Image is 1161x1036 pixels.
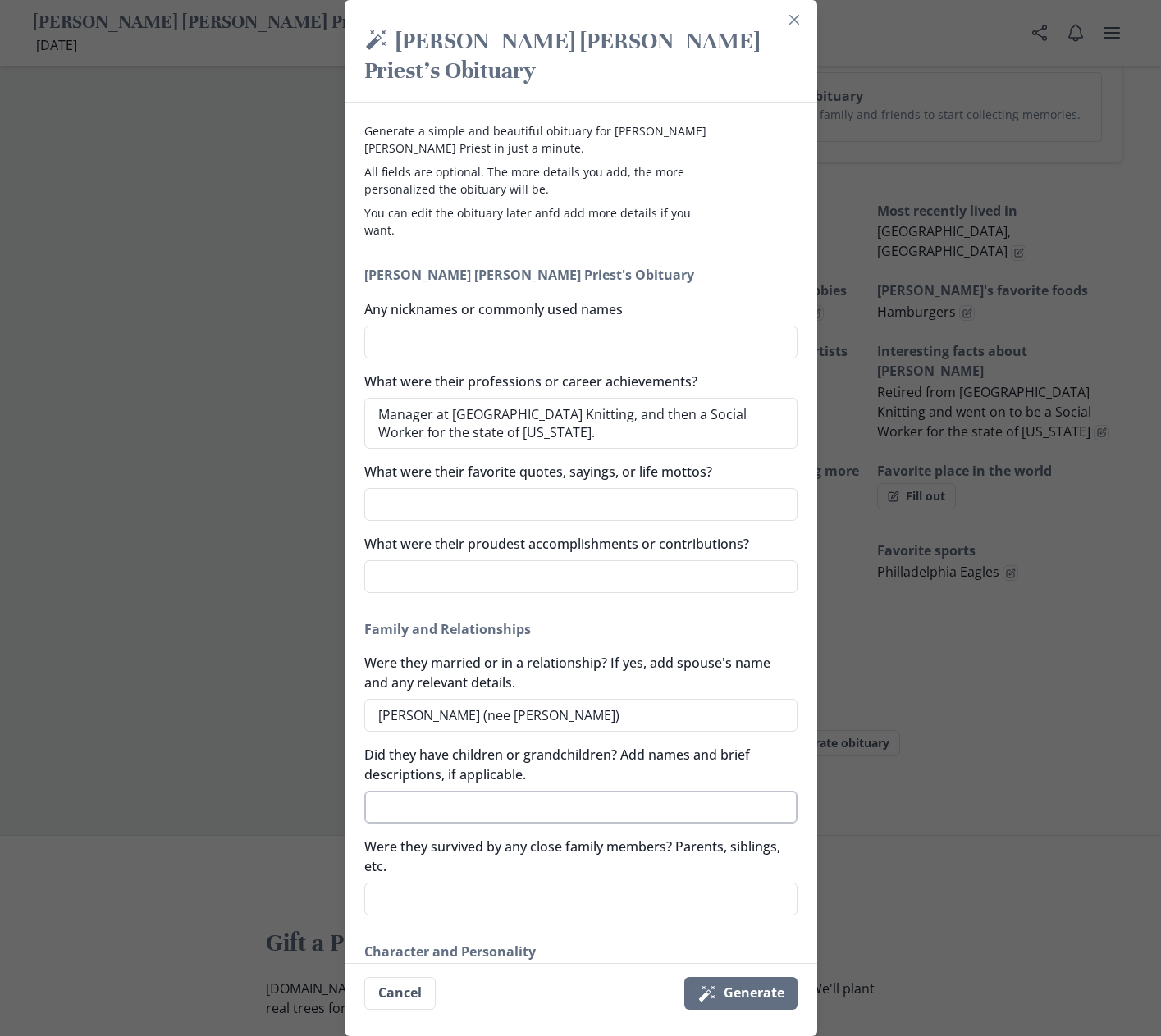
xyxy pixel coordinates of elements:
p: You can edit the obituary later anfd add more details if you want. [364,204,711,239]
label: What were their proudest accomplishments or contributions? [364,534,788,554]
label: Did they have children or grandchildren? Add names and brief descriptions, if applicable. [364,745,788,784]
label: What were their favorite quotes, sayings, or life mottos? [364,462,788,481]
p: All fields are optional. The more details you add, the more personalized the obituary will be. [364,163,711,198]
label: Were they married or in a relationship? If yes, add spouse's name and any relevant details. [364,653,788,692]
label: Were they survived by any close family members? Parents, siblings, etc. [364,837,788,876]
button: Cancel [364,977,436,1010]
h2: Character and Personality [364,942,798,961]
label: Any nicknames or commonly used names [364,299,788,319]
h2: Family and Relationships [364,619,798,639]
p: Generate a simple and beautiful obituary for [PERSON_NAME] [PERSON_NAME] Priest in just a minute. [364,122,711,157]
label: What were their professions or career achievements? [364,372,788,391]
button: Close [781,7,807,33]
textarea: [PERSON_NAME] (nee [PERSON_NAME]) [364,699,798,732]
h2: [PERSON_NAME] [PERSON_NAME] Priest's Obituary [364,26,798,89]
button: Generate [684,977,798,1010]
textarea: Manager at [GEOGRAPHIC_DATA] Knitting, and then a Social Worker for the state of [US_STATE]. [364,398,798,449]
h2: [PERSON_NAME] [PERSON_NAME] Priest's Obituary [364,265,798,285]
